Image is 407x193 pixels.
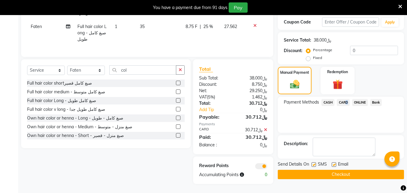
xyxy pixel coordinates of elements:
[233,113,272,120] div: ﷼30.712
[199,122,267,127] div: Payments
[195,94,233,100] div: ( )
[153,5,227,11] div: You have a payment due from 91 days
[195,75,233,81] div: Sub Total:
[284,19,322,25] div: Coupon Code
[229,2,248,13] button: Pay
[284,141,308,147] div: Description:
[199,94,207,100] span: VAT
[195,133,233,141] div: Paid:
[233,100,272,107] div: ﷼30.712
[27,80,92,86] div: Full hair color shortصبغ كامل قصير
[284,48,302,54] div: Discount:
[370,99,382,106] span: Bank
[313,47,332,53] label: Percentage
[318,161,327,169] span: SMS
[313,55,322,61] label: Fixed
[278,161,309,169] span: Send Details On
[27,115,123,121] div: Own hair color or henna - Long - صبغ كامل - طويل
[195,127,233,133] div: CARD
[186,23,197,30] span: 8.75 F
[321,99,334,106] span: CASH
[224,24,237,29] span: 27.562
[314,37,331,43] div: ﷼38.000
[195,88,233,94] div: Net:
[115,24,117,29] span: 1
[330,78,346,91] img: _gift.svg
[27,106,105,113] div: Full hair color v long - صبغ كامل طويل جدا
[208,95,214,99] span: 5%
[27,98,96,104] div: Full hair color Long - صبغ كامل طويل
[233,81,272,88] div: ﷼8.750
[252,172,272,178] div: 0
[337,99,350,106] span: CARD
[233,127,272,133] div: ﷼30.712
[278,170,404,179] button: Checkout
[27,132,124,139] div: Own hair color or henna - Short - صبغ منزل - قصير
[284,37,311,43] div: Service Total:
[27,124,132,130] div: Own hair color or henna - Medium - صبغ منزل - متوسط
[203,23,213,30] span: 25 %
[233,94,272,100] div: ﷼1.462
[284,99,319,105] span: Payment Methods
[287,79,302,90] img: _cash.svg
[140,24,145,29] span: 35
[280,70,309,75] label: Manual Payment
[195,100,233,107] div: Total:
[77,24,107,42] span: Full hair color Long - صبغ كامل طويل
[199,66,213,72] span: Total
[109,65,176,75] input: Search or Scan
[233,142,272,148] div: ﷼0
[195,163,233,169] div: Reward Points
[195,107,240,113] a: Add Tip
[31,24,42,29] span: Faten
[233,133,272,141] div: ﷼30.712
[240,107,272,113] div: ﷼0
[195,81,233,88] div: Discount:
[327,69,348,75] label: Redemption
[352,99,368,106] span: ONLINE
[195,172,252,178] div: Accumulating Points
[195,113,233,120] div: Payable:
[233,88,272,94] div: ﷼29.250
[233,75,272,81] div: ﷼38.000
[27,89,105,95] div: Full hair color medium - صبغ كامل متوسط
[381,18,399,27] button: Apply
[200,23,201,30] span: |
[338,161,348,169] span: Email
[195,142,233,148] div: Balance :
[322,17,379,27] input: Enter Offer / Coupon Code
